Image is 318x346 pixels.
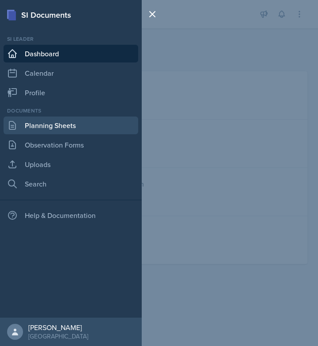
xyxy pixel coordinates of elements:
[28,332,88,341] div: [GEOGRAPHIC_DATA]
[4,206,138,224] div: Help & Documentation
[4,107,138,115] div: Documents
[4,45,138,62] a: Dashboard
[4,136,138,154] a: Observation Forms
[4,117,138,134] a: Planning Sheets
[4,64,138,82] a: Calendar
[4,156,138,173] a: Uploads
[4,84,138,101] a: Profile
[4,35,138,43] div: Si leader
[4,175,138,193] a: Search
[28,323,88,332] div: [PERSON_NAME]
